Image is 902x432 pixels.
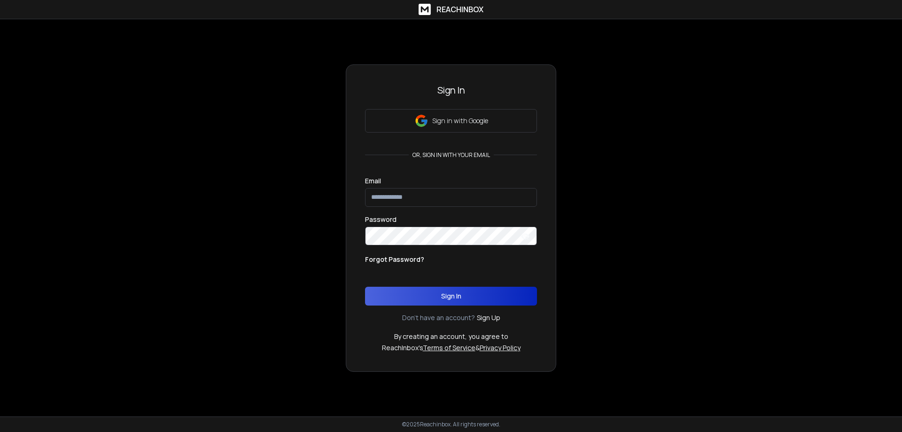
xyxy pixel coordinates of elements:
[480,343,521,352] a: Privacy Policy
[365,287,537,306] button: Sign In
[419,4,483,15] a: ReachInbox
[394,332,508,341] p: By creating an account, you agree to
[365,255,424,264] p: Forgot Password?
[402,313,475,322] p: Don't have an account?
[432,116,488,126] p: Sign in with Google
[423,343,475,352] a: Terms of Service
[477,313,500,322] a: Sign Up
[402,421,500,428] p: © 2025 Reachinbox. All rights reserved.
[365,84,537,97] h3: Sign In
[365,216,397,223] label: Password
[365,109,537,133] button: Sign in with Google
[409,151,494,159] p: or, sign in with your email
[382,343,521,353] p: ReachInbox's &
[436,4,483,15] h1: ReachInbox
[365,178,381,184] label: Email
